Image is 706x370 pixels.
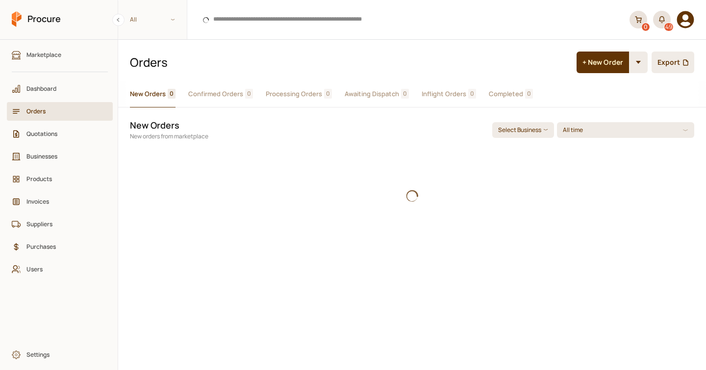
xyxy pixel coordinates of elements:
[557,122,694,138] button: All time
[630,11,647,28] a: 0
[130,89,166,99] span: New Orders
[7,345,113,364] a: Settings
[130,54,569,71] h1: Orders
[26,174,100,184] span: Products
[468,89,476,99] span: 0
[12,11,61,28] a: Procure
[26,50,100,59] span: Marketplace
[401,89,409,99] span: 0
[652,52,694,73] button: Export
[489,89,523,99] span: Completed
[664,23,673,31] div: 49
[422,89,466,99] span: Inflight Orders
[266,89,322,99] span: Processing Orders
[7,125,113,143] a: Quotations
[26,197,100,206] span: Invoices
[7,238,113,256] a: Purchases
[130,132,484,141] p: New orders from marketplace
[577,52,629,73] button: + New Order
[26,219,100,229] span: Suppliers
[7,260,113,279] a: Users
[130,15,137,24] span: All
[525,89,533,99] span: 0
[26,129,100,138] span: Quotations
[26,84,100,93] span: Dashboard
[7,170,113,188] a: Products
[7,192,113,211] a: Invoices
[7,102,113,121] a: Orders
[324,89,332,99] span: 0
[7,46,113,64] a: Marketplace
[26,152,100,161] span: Businesses
[168,89,176,99] span: 0
[118,11,187,27] span: All
[26,242,100,251] span: Purchases
[492,122,554,138] button: Select Business
[7,147,113,166] a: Businesses
[26,264,100,274] span: Users
[26,106,100,116] span: Orders
[188,89,243,99] span: Confirmed Orders
[27,13,61,25] span: Procure
[193,7,624,32] input: Products, Businesses, Users, Suppliers, Orders, and Purchases
[7,79,113,98] a: Dashboard
[245,89,253,99] span: 0
[26,350,100,359] span: Settings
[7,215,113,234] a: Suppliers
[653,11,671,28] button: 49
[642,23,650,31] div: 0
[345,89,399,99] span: Awaiting Dispatch
[130,119,179,132] h2: New Orders
[563,125,585,134] p: All time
